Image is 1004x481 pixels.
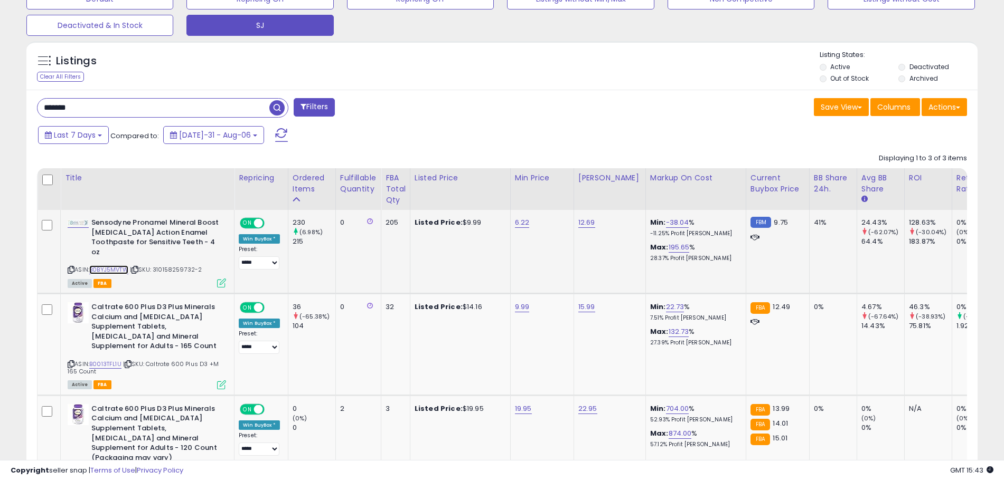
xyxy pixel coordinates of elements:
span: OFF [263,405,280,413]
div: ROI [909,172,947,184]
div: 3 [386,404,402,413]
label: Active [830,62,850,71]
div: Win BuyBox * [239,420,280,430]
b: Caltrate 600 Plus D3 Plus Minerals Calcium and [MEDICAL_DATA] Supplement Tablets, [MEDICAL_DATA] ... [91,404,220,465]
span: Columns [877,102,911,112]
div: Title [65,172,230,184]
div: Clear All Filters [37,72,84,82]
div: 183.87% [909,237,952,246]
small: FBA [750,404,770,416]
a: 132.73 [669,326,689,337]
button: SJ [186,15,333,36]
small: (-100%) [963,312,988,321]
div: FBA Total Qty [386,172,406,206]
label: Out of Stock [830,74,869,83]
b: Max: [650,326,669,336]
div: % [650,218,738,237]
div: 0 [340,302,373,312]
div: ASIN: [68,302,226,388]
div: 0 [340,218,373,227]
div: 14.43% [861,321,904,331]
span: | SKU: Caltrate 600 Plus D3 +M 165 Count [68,360,219,376]
b: Min: [650,217,666,227]
small: (6.98%) [299,228,323,236]
div: 41% [814,218,849,227]
div: 0% [814,302,849,312]
div: 128.63% [909,218,952,227]
small: (0%) [861,414,876,422]
div: 0% [956,302,999,312]
a: 6.22 [515,217,530,228]
a: Privacy Policy [137,465,183,475]
a: -38.04 [666,217,689,228]
div: BB Share 24h. [814,172,852,195]
p: 7.51% Profit [PERSON_NAME] [650,314,738,322]
div: 46.3% [909,302,952,312]
div: % [650,243,738,262]
div: Avg BB Share [861,172,900,195]
div: Return Rate [956,172,995,195]
small: (-65.38%) [299,312,330,321]
div: 0% [956,404,999,413]
small: (-30.04%) [916,228,946,236]
a: 704.00 [666,403,689,414]
button: Actions [922,98,967,116]
a: 15.99 [578,302,595,312]
a: 12.69 [578,217,595,228]
span: 9.75 [774,217,788,227]
span: 12.49 [773,302,790,312]
div: $14.16 [415,302,502,312]
span: 15.01 [773,433,787,443]
div: $19.95 [415,404,502,413]
label: Deactivated [909,62,949,71]
button: Columns [870,98,920,116]
button: [DATE]-31 - Aug-06 [163,126,264,144]
div: Preset: [239,246,280,270]
div: % [650,327,738,347]
div: Listed Price [415,172,506,184]
div: Preset: [239,432,280,456]
span: 14.01 [773,418,788,428]
label: Archived [909,74,938,83]
div: 0% [814,404,849,413]
span: OFF [263,219,280,228]
div: 0 [293,423,335,432]
small: (0%) [956,228,971,236]
div: Repricing [239,172,284,184]
a: 22.95 [578,403,597,414]
b: Min: [650,302,666,312]
div: 0% [956,218,999,227]
div: 4.67% [861,302,904,312]
span: | SKU: 310158259732-2 [130,265,202,274]
img: 41Pcn4v97GL._SL40_.jpg [68,302,89,323]
small: Avg BB Share. [861,195,868,204]
div: ASIN: [68,218,226,286]
a: 195.65 [669,242,690,253]
div: 0% [956,237,999,246]
p: 52.93% Profit [PERSON_NAME] [650,416,738,424]
a: B0013TFL1U [89,360,121,369]
small: FBA [750,302,770,314]
p: 57.12% Profit [PERSON_NAME] [650,441,738,448]
span: ON [241,219,254,228]
div: Win BuyBox * [239,319,280,328]
small: (-38.93%) [916,312,945,321]
div: $9.99 [415,218,502,227]
a: 22.73 [666,302,684,312]
span: Compared to: [110,131,159,141]
small: FBA [750,419,770,430]
b: Sensodyne Pronamel Mineral Boost [MEDICAL_DATA] Action Enamel Toothpaste for Sensitive Teeth - 4 oz [91,218,220,259]
div: 0% [861,423,904,432]
div: 104 [293,321,335,331]
span: All listings currently available for purchase on Amazon [68,279,92,288]
div: 24.43% [861,218,904,227]
b: Max: [650,242,669,252]
div: Displaying 1 to 3 of 3 items [879,153,967,163]
div: Preset: [239,330,280,354]
div: N/A [909,404,944,413]
span: Last 7 Days [54,130,96,140]
a: 874.00 [669,428,692,439]
div: 0 [293,404,335,413]
b: Min: [650,403,666,413]
div: Ordered Items [293,172,331,195]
